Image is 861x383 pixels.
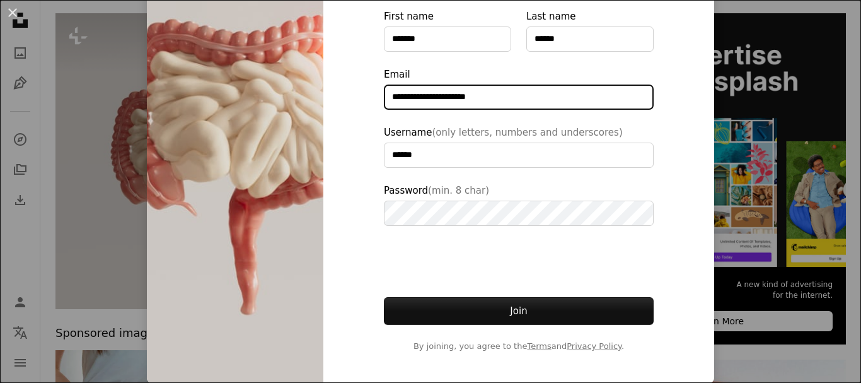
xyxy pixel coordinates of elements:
button: Join [384,297,654,325]
input: Email [384,85,654,110]
label: Last name [526,9,654,52]
span: By joining, you agree to the and . [384,340,654,353]
input: Last name [526,27,654,52]
a: Privacy Policy [567,341,621,351]
label: Password [384,183,654,226]
input: Username(only letters, numbers and underscores) [384,143,654,168]
label: Username [384,125,654,168]
a: Terms [527,341,551,351]
span: (min. 8 char) [428,185,489,196]
label: Email [384,67,654,110]
label: First name [384,9,511,52]
input: First name [384,27,511,52]
input: Password(min. 8 char) [384,201,654,226]
span: (only letters, numbers and underscores) [432,127,622,138]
